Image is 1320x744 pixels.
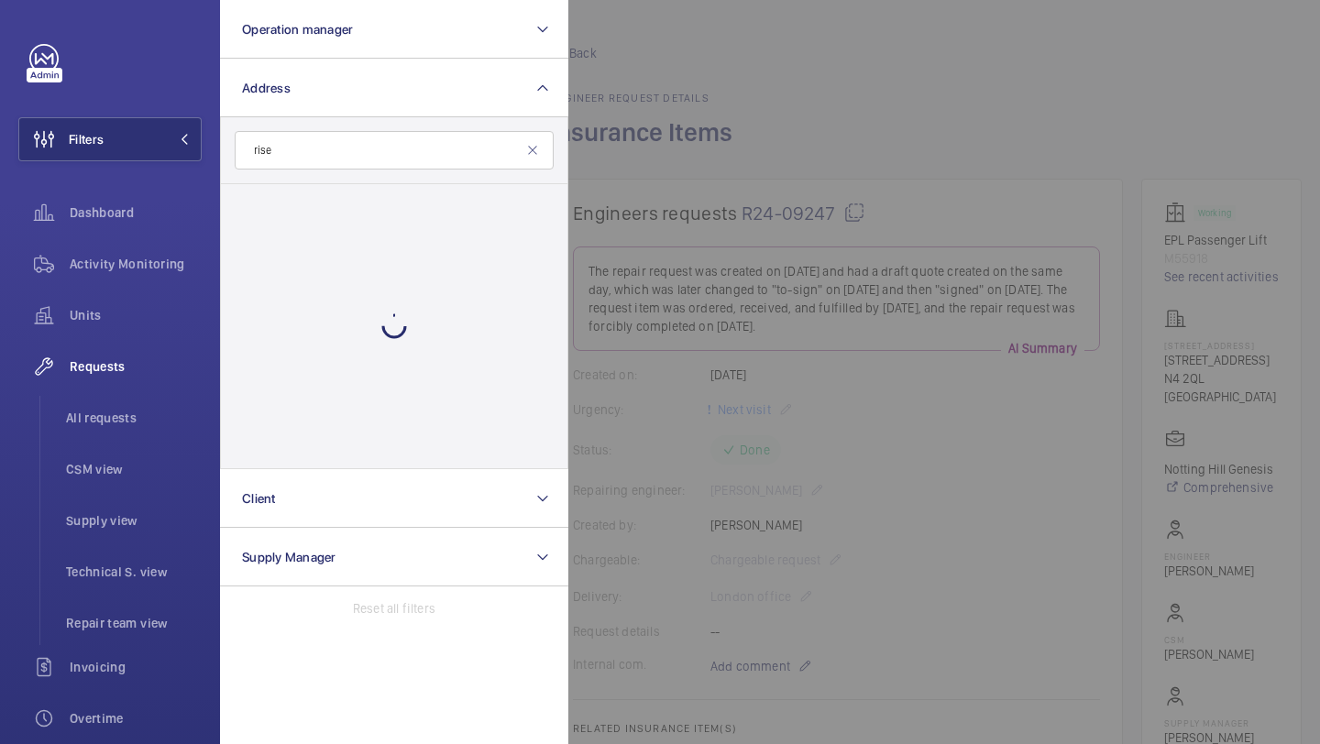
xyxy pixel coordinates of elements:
span: Activity Monitoring [70,255,202,273]
span: Units [70,306,202,324]
span: Technical S. view [66,563,202,581]
span: Filters [69,130,104,148]
span: All requests [66,409,202,427]
span: Requests [70,357,202,376]
span: Overtime [70,709,202,728]
span: Supply view [66,511,202,530]
button: Filters [18,117,202,161]
span: Invoicing [70,658,202,676]
span: Dashboard [70,203,202,222]
span: Repair team view [66,614,202,632]
span: CSM view [66,460,202,478]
